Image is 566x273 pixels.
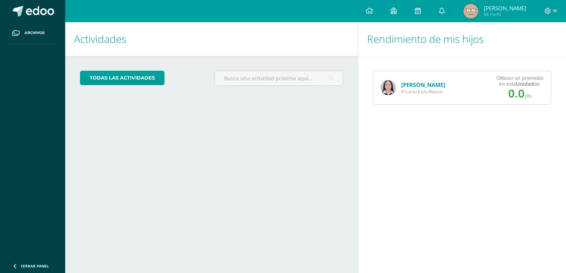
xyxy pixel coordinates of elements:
[508,87,525,100] span: 0.0
[215,71,343,85] input: Busca una actividad próxima aquí...
[6,22,59,44] a: Archivos
[516,81,533,87] strong: Unidad
[401,88,445,95] span: II Curso Ciclo Básico
[80,71,164,85] a: todas las Actividades
[496,75,543,87] div: Obtuvo un promedio en esta de:
[24,30,44,36] span: Archivos
[74,22,349,56] h1: Actividades
[401,81,445,88] a: [PERSON_NAME]
[381,80,396,95] img: c81ce575ee7f296b5cd7ef04336a8bdd.png
[484,11,526,17] span: Mi Perfil
[21,263,49,269] span: Cerrar panel
[484,4,526,12] span: [PERSON_NAME]
[367,22,557,56] h1: Rendimiento de mis hijos
[525,93,532,99] span: pts
[463,4,478,18] img: cc3a47114ec549f5acc0a5e2bcb9fd2f.png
